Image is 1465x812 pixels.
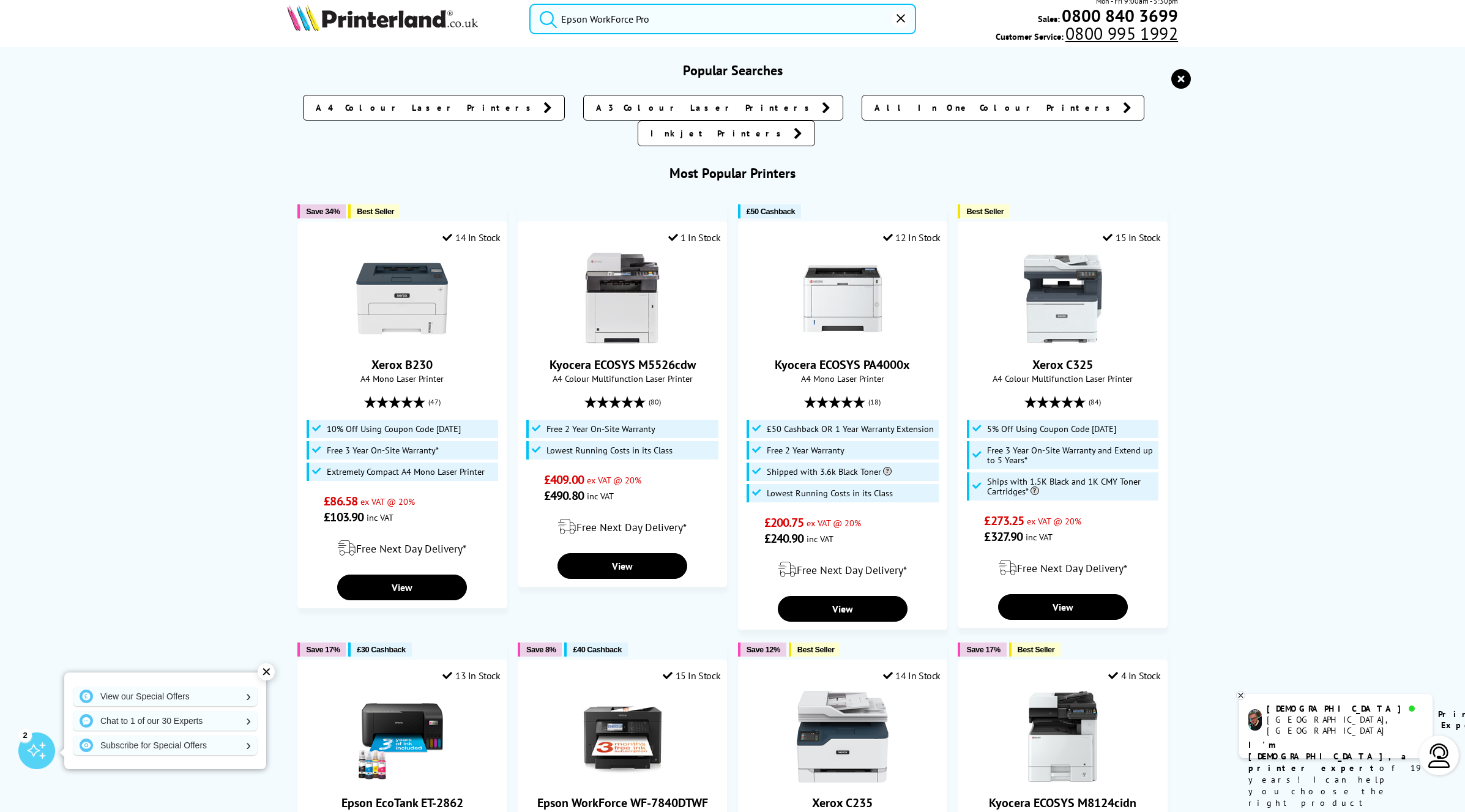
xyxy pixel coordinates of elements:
span: A4 Colour Laser Printers [316,102,537,114]
img: Printerland Logo [287,4,478,31]
span: Shipped with 3.6k Black Toner [767,467,892,477]
span: £200.75 [764,515,804,531]
b: I'm [DEMOGRAPHIC_DATA], a printer expert [1248,739,1410,773]
input: Search product or brand [529,4,916,34]
span: Inkjet Printers [650,127,788,140]
span: £30 Cashback [357,645,405,654]
span: Save 8% [526,645,556,654]
button: Save 17% [297,643,346,657]
span: £409.00 [544,472,584,488]
span: 10% Off Using Coupon Code [DATE] [327,424,461,434]
a: Kyocera ECOSYS PA4000x [797,335,889,347]
span: £240.90 [764,531,804,546]
span: ex VAT @ 20% [1027,515,1081,527]
a: Inkjet Printers [638,121,815,146]
img: Xerox C325 [1017,253,1109,345]
button: Best Seller [348,204,400,218]
a: Epson EcoTank ET-2862 [341,795,463,811]
span: Free 3 Year On-Site Warranty and Extend up to 5 Years* [987,445,1156,465]
span: Best Seller [357,207,394,216]
tcxspan: Call 0800 995 1992 via 3CX [1065,22,1178,45]
a: View our Special Offers [73,687,257,706]
h3: Most Popular Printers [287,165,1178,182]
button: Save 17% [958,643,1006,657]
span: inc VAT [367,512,393,523]
span: Save 12% [747,645,780,654]
a: View [337,575,467,600]
span: ex VAT @ 20% [807,517,861,529]
span: Best Seller [966,207,1004,216]
button: Save 12% [738,643,786,657]
a: Chat to 1 of our 30 Experts [73,711,257,731]
span: (84) [1089,390,1101,414]
a: View [557,553,687,579]
span: Lowest Running Costs in its Class [546,445,673,455]
div: [GEOGRAPHIC_DATA], [GEOGRAPHIC_DATA] [1267,714,1423,736]
img: Xerox B230 [356,253,448,345]
h3: Popular Searches [287,62,1178,79]
a: Kyocera ECOSYS M5526cdw [576,335,668,347]
a: Xerox C235 [797,773,889,785]
span: Best Seller [1018,645,1055,654]
button: Best Seller [958,204,1010,218]
a: Xerox C235 [812,795,873,811]
a: Xerox C325 [1017,335,1109,347]
span: inc VAT [1026,531,1053,543]
img: Xerox C235 [797,691,889,783]
span: inc VAT [587,490,614,502]
a: Kyocera ECOSYS M8124cidn [989,795,1136,811]
img: Epson EcoTank ET-2862 [356,691,448,783]
a: View [778,596,908,622]
a: 0800 840 3699 [1060,10,1178,21]
a: Subscribe for Special Offers [73,736,257,755]
img: Kyocera ECOSYS M8124cidn [1017,691,1109,783]
span: ex VAT @ 20% [587,474,641,486]
div: 15 In Stock [1103,231,1160,244]
span: £40 Cashback [573,645,621,654]
span: Best Seller [797,645,835,654]
img: Epson WorkForce WF-7840DTWF [576,691,668,783]
button: Save 8% [518,643,562,657]
span: All In One Colour Printers [874,102,1117,114]
span: A4 Mono Laser Printer [745,373,941,384]
span: A4 Colour Multifunction Laser Printer [524,373,720,384]
div: modal_delivery [304,531,500,565]
span: Extremely Compact A4 Mono Laser Printer [327,467,485,477]
a: A4 Colour Laser Printers [303,95,565,121]
span: £327.90 [984,529,1023,545]
div: 12 In Stock [883,231,941,244]
span: £86.58 [324,493,357,509]
button: £50 Cashback [738,204,801,218]
a: Xerox B230 [356,335,448,347]
a: Kyocera ECOSYS M8124cidn [1017,773,1109,785]
span: Save 17% [306,645,340,654]
img: Kyocera ECOSYS PA4000x [797,253,889,345]
span: Free 2 Year Warranty [767,445,844,455]
img: Kyocera ECOSYS M5526cdw [576,253,668,345]
button: Best Seller [789,643,841,657]
a: Xerox B230 [371,357,433,373]
div: 1 In Stock [668,231,721,244]
div: 2 [18,728,32,742]
a: A3 Colour Laser Printers [583,95,843,121]
span: inc VAT [807,533,833,545]
div: modal_delivery [524,510,720,544]
div: 14 In Stock [442,231,500,244]
span: (47) [428,390,441,414]
button: £30 Cashback [348,643,411,657]
span: Save 17% [966,645,1000,654]
a: All In One Colour Printers [862,95,1144,121]
span: 5% Off Using Coupon Code [DATE] [987,424,1116,434]
a: Epson WorkForce WF-7840DTWF [576,773,668,785]
a: Epson WorkForce WF-7840DTWF [537,795,708,811]
span: £273.25 [984,513,1024,529]
span: Free 3 Year On-Site Warranty* [327,445,439,455]
img: user-headset-light.svg [1427,743,1452,768]
span: (18) [868,390,881,414]
div: modal_delivery [964,551,1160,585]
b: 0800 840 3699 [1062,4,1178,27]
span: A4 Colour Multifunction Laser Printer [964,373,1160,384]
div: 13 In Stock [442,669,500,682]
span: Free 2 Year On-Site Warranty [546,424,655,434]
div: [DEMOGRAPHIC_DATA] [1267,703,1423,714]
